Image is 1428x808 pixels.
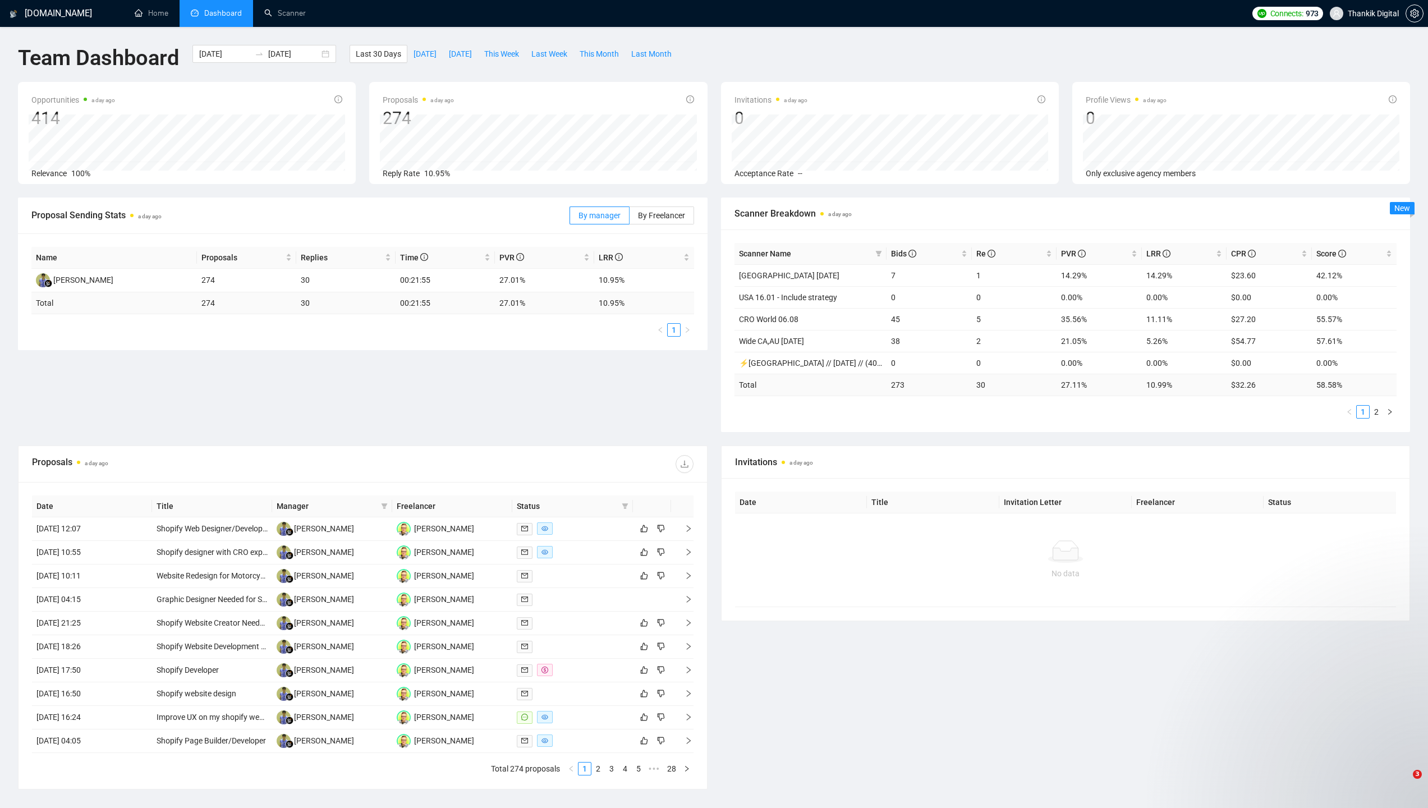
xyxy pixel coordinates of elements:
div: [PERSON_NAME] [414,617,474,629]
li: Next 5 Pages [645,762,663,775]
a: Shopify Website Development for Korean [MEDICAL_DATA] Products [157,642,393,651]
span: dislike [657,618,665,627]
img: AD [277,593,291,607]
div: [PERSON_NAME] [294,546,354,558]
img: gigradar-bm.png [286,552,293,559]
span: Scanner Name [739,249,791,258]
td: 57.61% [1312,330,1397,352]
img: AD [277,545,291,559]
a: AD[PERSON_NAME] [277,618,354,627]
span: left [1346,408,1353,415]
a: AD[PERSON_NAME] [36,275,113,284]
button: This Month [573,45,625,63]
td: 55.57% [1312,308,1397,330]
a: 5 [632,763,645,775]
span: [DATE] [449,48,472,60]
td: 30 [296,292,396,314]
a: DK[PERSON_NAME] [397,712,474,721]
span: ••• [645,762,663,775]
span: filter [873,245,884,262]
button: like [637,522,651,535]
span: dislike [657,548,665,557]
span: dislike [657,524,665,533]
img: AD [277,687,291,701]
div: 274 [383,108,454,129]
a: DK[PERSON_NAME] [397,571,474,580]
img: gigradar-bm.png [44,279,52,287]
span: filter [622,503,628,509]
img: DK [397,569,411,583]
li: 5 [632,762,645,775]
td: 274 [197,292,296,314]
span: 3 [1413,770,1422,779]
span: New [1394,204,1410,213]
a: CRO World 06.08 [739,315,798,324]
img: DK [397,640,411,654]
span: like [640,524,648,533]
img: logo [10,5,17,23]
span: info-circle [1078,250,1086,258]
div: [PERSON_NAME] [414,734,474,747]
button: like [637,710,651,724]
a: AD[PERSON_NAME] [277,571,354,580]
span: dashboard [191,9,199,17]
li: 28 [663,762,680,775]
td: 5.26% [1142,330,1227,352]
span: Bids [891,249,916,258]
span: message [521,714,528,720]
div: [PERSON_NAME] [414,640,474,653]
span: Opportunities [31,93,115,107]
a: Shopify designer with CRO expertise [157,548,282,557]
span: dislike [657,665,665,674]
a: DK[PERSON_NAME] [397,547,474,556]
button: dislike [654,734,668,747]
button: dislike [654,522,668,535]
span: 100% [71,169,90,178]
a: searchScanner [264,8,306,18]
div: [PERSON_NAME] [414,546,474,558]
td: 11.11% [1142,308,1227,330]
img: AD [277,710,291,724]
a: AD[PERSON_NAME] [277,641,354,650]
div: [PERSON_NAME] [414,687,474,700]
div: 0 [734,108,807,129]
span: mail [521,690,528,697]
button: right [1383,405,1397,419]
img: DK [397,710,411,724]
td: 45 [887,308,972,330]
a: Shopify Web Designer/Developer for Film Processing Service [157,524,364,533]
h1: Team Dashboard [18,45,179,71]
span: Dashboard [204,8,242,18]
button: [DATE] [407,45,443,63]
td: 7 [887,264,972,286]
time: a day ago [828,211,852,217]
div: [PERSON_NAME] [294,734,354,747]
input: Start date [199,48,250,60]
td: 1 [972,264,1057,286]
button: like [637,569,651,582]
img: DK [397,734,411,748]
div: [PERSON_NAME] [294,570,354,582]
a: Website Redesign for Motorcycle and Boat Products on Shopify [157,571,376,580]
span: 10.95% [424,169,450,178]
img: gigradar-bm.png [286,528,293,536]
a: Shopify Page Builder/Developer [157,736,266,745]
img: gigradar-bm.png [286,646,293,654]
span: filter [875,250,882,257]
span: right [683,765,690,772]
span: like [640,689,648,698]
time: a day ago [138,213,162,219]
div: [PERSON_NAME] [294,711,354,723]
span: PVR [499,253,524,262]
span: LRR [1146,249,1170,258]
span: setting [1406,9,1423,18]
img: AD [277,569,291,583]
img: DK [397,687,411,701]
span: mail [521,619,528,626]
a: AD[PERSON_NAME] [277,594,354,603]
span: filter [379,498,390,515]
button: dislike [654,663,668,677]
img: gigradar-bm.png [286,740,293,748]
li: 3 [605,762,618,775]
li: Next Page [1383,405,1397,419]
